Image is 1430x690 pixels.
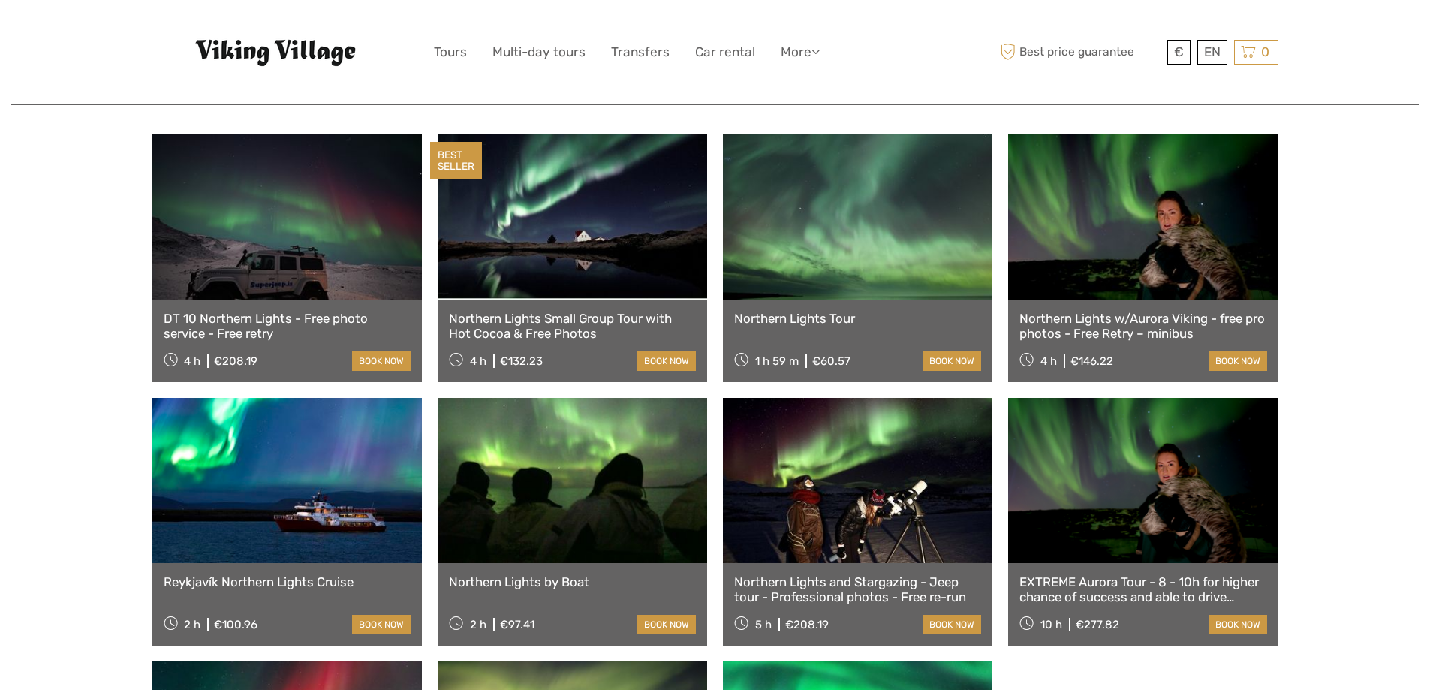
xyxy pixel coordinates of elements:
[449,574,696,589] a: Northern Lights by Boat
[1259,44,1272,59] span: 0
[492,41,586,63] a: Multi-day tours
[734,574,981,605] a: Northern Lights and Stargazing - Jeep tour - Professional photos - Free re-run
[1040,354,1057,368] span: 4 h
[470,618,486,631] span: 2 h
[1174,44,1184,59] span: €
[500,354,543,368] div: €132.23
[695,41,755,63] a: Car rental
[194,38,360,67] img: Viking Village - Hótel Víking
[184,618,200,631] span: 2 h
[781,41,820,63] a: More
[470,354,486,368] span: 4 h
[449,311,696,342] a: Northern Lights Small Group Tour with Hot Cocoa & Free Photos
[1019,574,1266,605] a: EXTREME Aurora Tour - 8 - 10h for higher chance of success and able to drive farther - Dinner and...
[734,311,981,326] a: Northern Lights Tour
[1040,618,1062,631] span: 10 h
[611,41,670,63] a: Transfers
[755,618,772,631] span: 5 h
[637,615,696,634] a: book now
[1130,341,1430,690] iframe: LiveChat chat widget
[430,142,482,179] div: BEST SELLER
[352,351,411,371] a: book now
[214,354,257,368] div: €208.19
[923,615,981,634] a: book now
[184,354,200,368] span: 4 h
[923,351,981,371] a: book now
[214,618,257,631] div: €100.96
[352,615,411,634] a: book now
[164,311,411,342] a: DT 10 Northern Lights - Free photo service - Free retry
[755,354,799,368] span: 1 h 59 m
[997,40,1164,65] span: Best price guarantee
[434,41,467,63] a: Tours
[785,618,829,631] div: €208.19
[812,354,850,368] div: €60.57
[637,351,696,371] a: book now
[1076,618,1119,631] div: €277.82
[164,574,411,589] a: Reykjavík Northern Lights Cruise
[1197,40,1227,65] div: EN
[1070,354,1113,368] div: €146.22
[1019,311,1266,342] a: Northern Lights w/Aurora Viking - free pro photos - Free Retry – minibus
[500,618,534,631] div: €97.41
